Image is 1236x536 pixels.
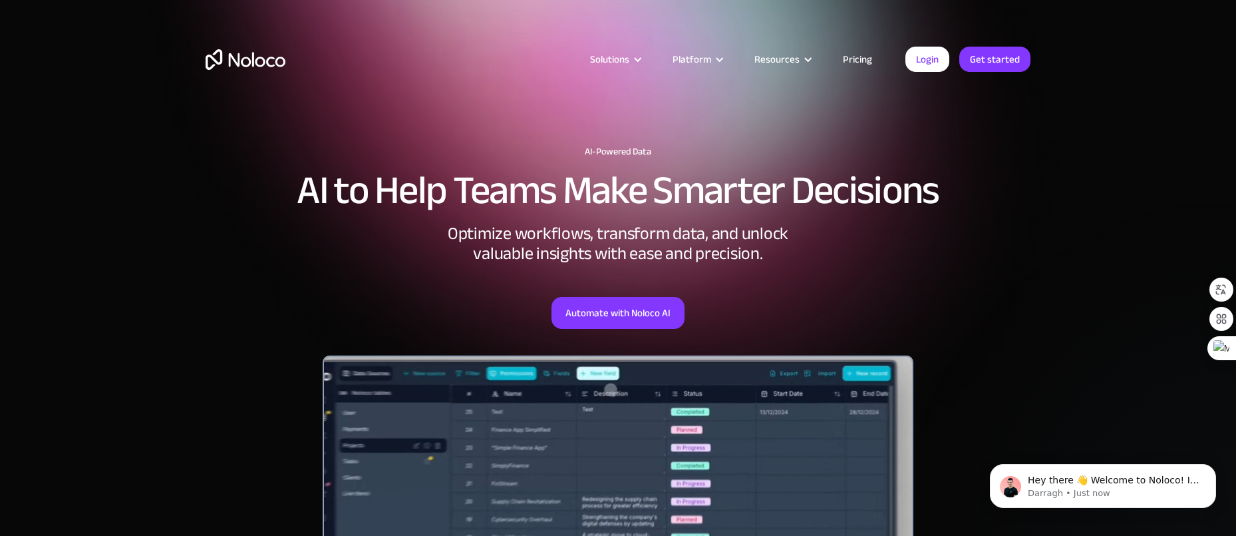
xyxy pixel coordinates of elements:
[738,51,826,68] div: Resources
[970,436,1236,529] iframe: Intercom notifications message
[551,297,685,329] a: Automate with Noloco AI
[206,146,1030,157] h1: AI-Powered Data
[418,224,818,264] div: Optimize workflows, transform data, and unlock valuable insights with ease and precision.
[754,51,800,68] div: Resources
[573,51,656,68] div: Solutions
[656,51,738,68] div: Platform
[206,170,1030,210] h2: AI to Help Teams Make Smarter Decisions
[905,47,949,72] a: Login
[206,49,285,70] a: home
[590,51,629,68] div: Solutions
[826,51,889,68] a: Pricing
[959,47,1030,72] a: Get started
[673,51,711,68] div: Platform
